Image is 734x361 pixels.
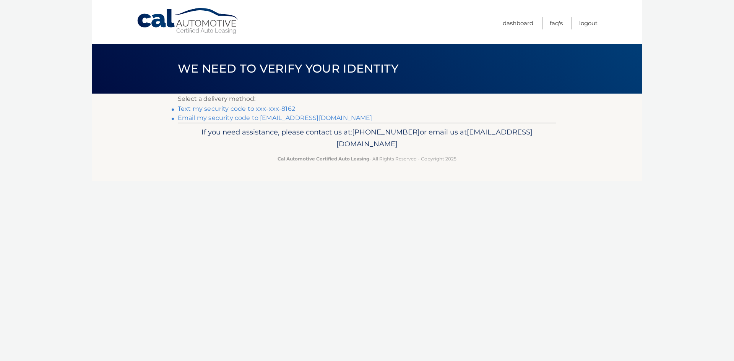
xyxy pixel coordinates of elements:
[178,94,556,104] p: Select a delivery method:
[579,17,598,29] a: Logout
[178,105,295,112] a: Text my security code to xxx-xxx-8162
[136,8,240,35] a: Cal Automotive
[503,17,533,29] a: Dashboard
[278,156,369,162] strong: Cal Automotive Certified Auto Leasing
[178,114,372,121] a: Email my security code to [EMAIL_ADDRESS][DOMAIN_NAME]
[352,128,420,136] span: [PHONE_NUMBER]
[183,126,551,151] p: If you need assistance, please contact us at: or email us at
[550,17,563,29] a: FAQ's
[183,155,551,163] p: - All Rights Reserved - Copyright 2025
[178,62,398,76] span: We need to verify your identity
